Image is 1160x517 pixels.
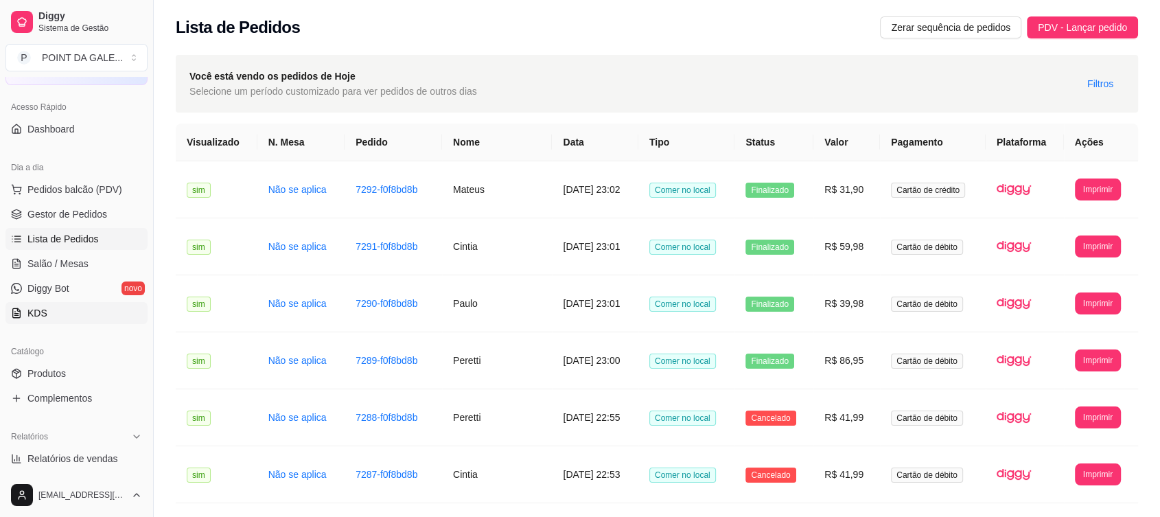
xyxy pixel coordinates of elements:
img: diggy [997,343,1031,378]
span: PDV - Lançar pedido [1038,20,1127,35]
a: Relatórios de vendas [5,448,148,470]
td: [DATE] 22:55 [552,389,638,446]
button: Zerar sequência de pedidos [880,16,1021,38]
span: Comer no local [649,183,716,198]
td: Peretti [442,389,552,446]
td: Mateus [442,161,552,218]
a: Lista de Pedidos [5,228,148,250]
span: Comer no local [649,411,716,426]
span: Cartão de débito [891,240,963,255]
span: Zerar sequência de pedidos [891,20,1010,35]
button: Imprimir [1075,463,1121,485]
span: Relatórios de vendas [27,452,118,466]
span: Finalizado [745,240,794,255]
td: R$ 41,99 [813,389,880,446]
a: Salão / Mesas [5,253,148,275]
div: Dia a dia [5,157,148,179]
span: Filtros [1087,76,1113,91]
img: diggy [997,400,1031,435]
button: Imprimir [1075,292,1121,314]
span: Cartão de débito [891,468,963,483]
a: Não se aplica [268,184,327,195]
a: 7289-f0f8bd8b [356,355,417,366]
th: N. Mesa [257,124,345,161]
span: Complementos [27,391,92,405]
a: Relatório de clientes [5,472,148,494]
a: DiggySistema de Gestão [5,5,148,38]
span: Finalizado [745,297,794,312]
span: Finalizado [745,183,794,198]
button: Pedidos balcão (PDV) [5,179,148,200]
a: Não se aplica [268,412,327,423]
a: 7288-f0f8bd8b [356,412,417,423]
th: Tipo [638,124,734,161]
div: Acesso Rápido [5,96,148,118]
img: diggy [997,229,1031,264]
span: Cancelado [745,468,796,483]
span: KDS [27,306,47,320]
span: Comer no local [649,354,716,369]
a: Não se aplica [268,355,327,366]
th: Pedido [345,124,442,161]
th: Ações [1064,124,1138,161]
td: [DATE] 23:01 [552,218,638,275]
img: diggy [997,457,1031,492]
span: Relatórios [11,431,48,442]
span: Dashboard [27,122,75,136]
span: Pedidos balcão (PDV) [27,183,122,196]
td: R$ 39,98 [813,275,880,332]
a: Não se aplica [268,241,327,252]
span: sim [187,297,211,312]
th: Nome [442,124,552,161]
th: Pagamento [880,124,986,161]
span: Salão / Mesas [27,257,89,271]
td: R$ 41,99 [813,446,880,503]
button: PDV - Lançar pedido [1027,16,1138,38]
span: Cartão de débito [891,411,963,426]
td: Cintia [442,446,552,503]
a: 7287-f0f8bd8b [356,469,417,480]
button: Select a team [5,44,148,71]
button: Imprimir [1075,235,1121,257]
td: [DATE] 22:53 [552,446,638,503]
span: Cancelado [745,411,796,426]
td: [DATE] 23:00 [552,332,638,389]
th: Plataforma [986,124,1064,161]
span: Finalizado [745,354,794,369]
td: Paulo [442,275,552,332]
a: 7290-f0f8bd8b [356,298,417,309]
span: Comer no local [649,240,716,255]
span: Diggy [38,10,142,23]
span: sim [187,183,211,198]
button: Filtros [1076,73,1124,95]
th: Valor [813,124,880,161]
button: [EMAIL_ADDRESS][DOMAIN_NAME] [5,479,148,512]
td: [DATE] 23:01 [552,275,638,332]
div: Catálogo [5,341,148,363]
img: diggy [997,286,1031,321]
a: Dashboard [5,118,148,140]
a: Diggy Botnovo [5,277,148,299]
td: R$ 59,98 [813,218,880,275]
a: 7291-f0f8bd8b [356,241,417,252]
span: Cartão de débito [891,354,963,369]
span: Diggy Bot [27,282,69,295]
button: Imprimir [1075,349,1121,371]
span: Selecione um período customizado para ver pedidos de outros dias [189,84,477,99]
td: Peretti [442,332,552,389]
a: Produtos [5,363,148,384]
button: Imprimir [1075,179,1121,200]
span: Cartão de crédito [891,183,965,198]
td: R$ 31,90 [813,161,880,218]
span: Lista de Pedidos [27,232,99,246]
span: Sistema de Gestão [38,23,142,34]
td: [DATE] 23:02 [552,161,638,218]
span: Comer no local [649,468,716,483]
a: Não se aplica [268,469,327,480]
span: sim [187,468,211,483]
a: KDS [5,302,148,324]
div: POINT DA GALE ... [42,51,123,65]
button: Imprimir [1075,406,1121,428]
td: R$ 86,95 [813,332,880,389]
span: sim [187,354,211,369]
